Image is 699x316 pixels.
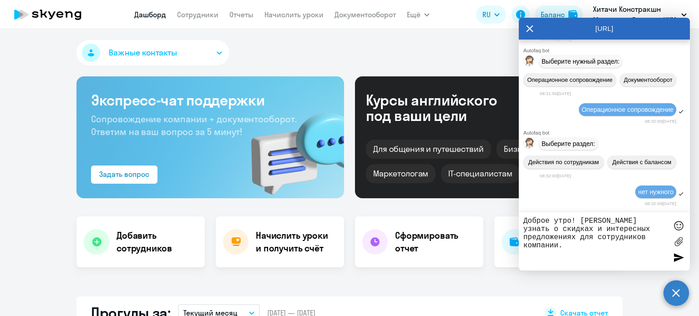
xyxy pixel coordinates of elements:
span: Документооборот [624,76,673,83]
span: Действия с балансом [612,159,671,166]
time: 08:32:00[DATE] [540,173,571,178]
button: Хитачи Констракшн Машинери Евразия, ХКМ ЕВРАЗИЯ, ООО [588,4,691,25]
span: Выберите нужный раздел: [542,58,619,65]
a: Документооборот [334,10,396,19]
div: Для общения и путешествий [366,140,491,159]
button: Действия с балансом [608,155,676,169]
button: Важные контакты [76,40,229,65]
h4: Начислить уроки и получить счёт [256,229,335,255]
label: Лимит 10 файлов [672,235,685,248]
a: Начислить уроки [264,10,324,19]
h3: Экспресс-чат поддержки [91,91,329,109]
span: RU [482,9,491,20]
div: Задать вопрос [99,169,149,180]
button: RU [476,5,506,24]
h4: Добавить сотрудников [116,229,198,255]
button: Операционное сопровождение [523,73,616,86]
button: Задать вопрос [91,166,157,184]
div: Маркетологам [366,164,436,183]
h4: Сформировать отчет [395,229,476,255]
span: нет нужного [638,188,674,196]
span: Действия по сотрудникам [528,159,599,166]
span: Операционное сопровождение [582,106,674,113]
a: Дашборд [134,10,166,19]
span: Важные контакты [109,47,177,59]
img: bg-img [238,96,344,198]
p: Хитачи Констракшн Машинери Евразия, ХКМ ЕВРАЗИЯ, ООО [593,4,678,25]
span: Ещё [407,9,420,20]
span: Операционное сопровождение [527,76,613,83]
time: 08:32:09[DATE] [645,201,676,206]
div: Autofaq bot [523,130,690,135]
img: bot avatar [524,55,535,69]
div: Autofaq bot [523,48,690,53]
time: 08:32:00[DATE] [645,119,676,124]
a: Отчеты [229,10,253,19]
div: Баланс [541,9,565,20]
div: IT-специалистам [441,164,519,183]
button: Ещё [407,5,430,24]
button: Балансbalance [535,5,583,24]
div: Бизнес и командировки [496,140,605,159]
textarea: Доброе утро! [PERSON_NAME] узнать о скидках и интересных предложениях для сотрудников компании. [523,217,667,266]
time: 08:31:56[DATE] [540,91,571,96]
img: bot avatar [524,138,535,151]
button: Действия по сотрудникам [523,155,604,169]
a: Сотрудники [177,10,218,19]
span: Выберите раздел: [542,140,595,147]
button: Документооборот [620,73,676,86]
div: Курсы английского под ваши цели [366,92,522,123]
img: balance [568,10,577,19]
span: Сопровождение компании + документооборот. Ответим на ваш вопрос за 5 минут! [91,113,297,137]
